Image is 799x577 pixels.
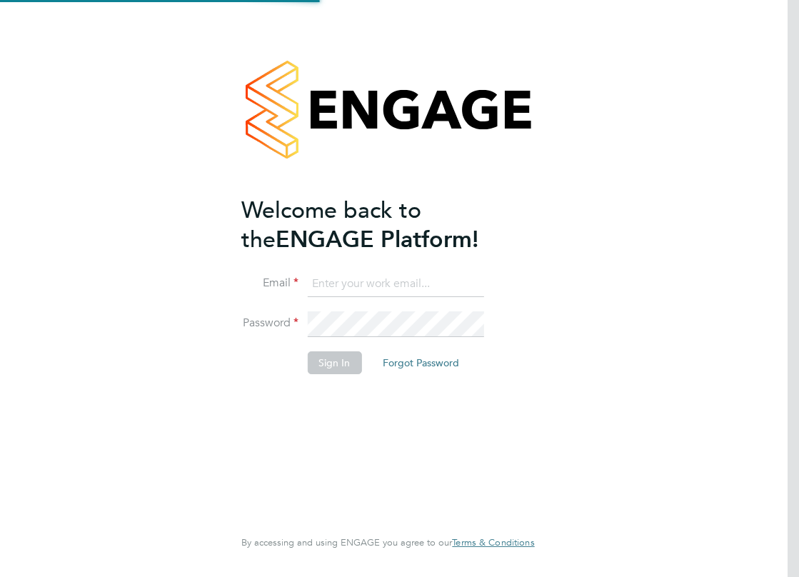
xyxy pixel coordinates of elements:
[307,351,361,374] button: Sign In
[371,351,471,374] button: Forgot Password
[452,537,534,548] a: Terms & Conditions
[241,196,421,254] span: Welcome back to the
[307,271,483,297] input: Enter your work email...
[241,276,298,291] label: Email
[241,196,520,254] h2: ENGAGE Platform!
[452,536,534,548] span: Terms & Conditions
[241,316,298,331] label: Password
[241,536,534,548] span: By accessing and using ENGAGE you agree to our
